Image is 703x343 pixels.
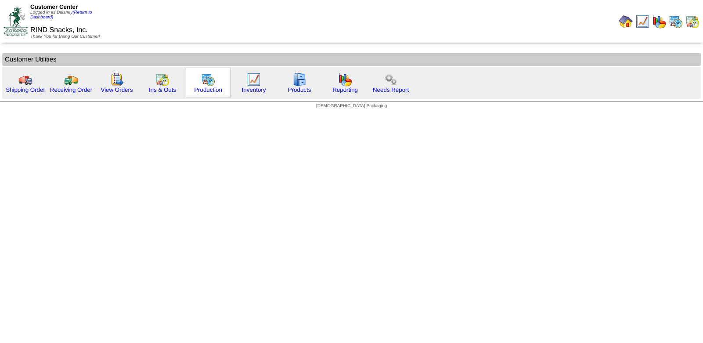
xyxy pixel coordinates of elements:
[201,72,215,87] img: calendarprod.gif
[50,87,92,93] a: Receiving Order
[64,72,78,87] img: truck2.gif
[18,72,32,87] img: truck.gif
[635,14,649,29] img: line_graph.gif
[155,72,169,87] img: calendarinout.gif
[332,87,358,93] a: Reporting
[30,10,92,20] span: Logged in as Ddisney
[669,14,683,29] img: calendarprod.gif
[292,72,306,87] img: cabinet.gif
[2,53,701,66] td: Customer Utilities
[30,26,88,34] span: RIND Snacks, Inc.
[6,87,45,93] a: Shipping Order
[373,87,409,93] a: Needs Report
[316,104,387,108] span: [DEMOGRAPHIC_DATA] Packaging
[101,87,133,93] a: View Orders
[619,14,633,29] img: home.gif
[30,10,92,20] a: (Return to Dashboard)
[384,72,398,87] img: workflow.png
[652,14,666,29] img: graph.gif
[30,34,100,39] span: Thank You for Being Our Customer!
[4,7,28,36] img: ZoRoCo_Logo(Green%26Foil)%20jpg.webp
[30,4,78,10] span: Customer Center
[338,72,352,87] img: graph.gif
[247,72,261,87] img: line_graph.gif
[242,87,266,93] a: Inventory
[110,72,124,87] img: workorder.gif
[685,14,699,29] img: calendarinout.gif
[288,87,311,93] a: Products
[194,87,222,93] a: Production
[149,87,176,93] a: Ins & Outs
